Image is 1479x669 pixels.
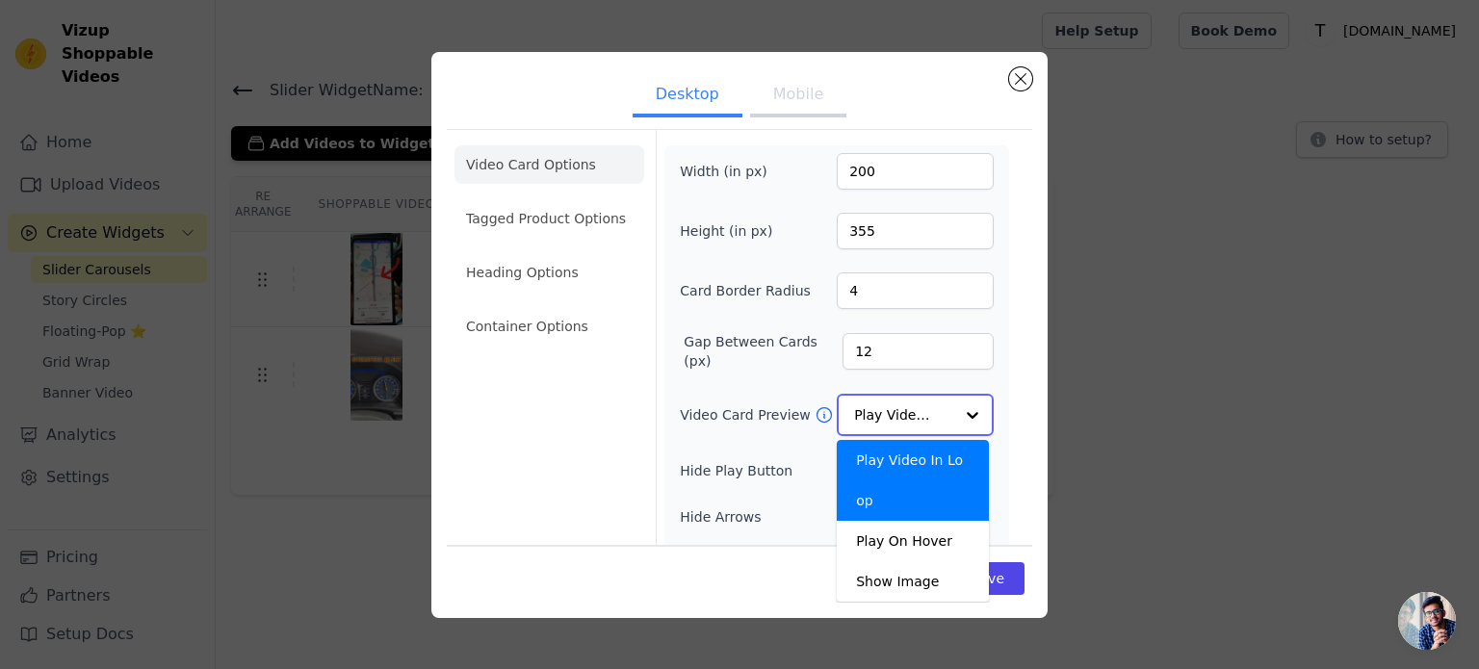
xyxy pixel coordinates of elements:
label: Width (in px) [680,162,785,181]
div: Show Image [837,561,989,602]
label: Hide Play Button [680,461,889,480]
label: Card Border Radius [680,281,811,300]
li: Tagged Product Options [454,199,644,238]
label: Height (in px) [680,221,785,241]
label: Video Card Preview [680,405,814,425]
button: Desktop [633,75,742,117]
button: Close modal [1009,67,1032,90]
div: Open chat [1398,592,1456,650]
button: Mobile [750,75,846,117]
label: Hide Arrows [680,507,889,527]
div: Play On Hover [837,521,989,561]
li: Video Card Options [454,145,644,184]
li: Container Options [454,307,644,346]
li: Heading Options [454,253,644,292]
label: Gap Between Cards (px) [684,332,843,371]
div: Play Video In Loop [837,440,989,521]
